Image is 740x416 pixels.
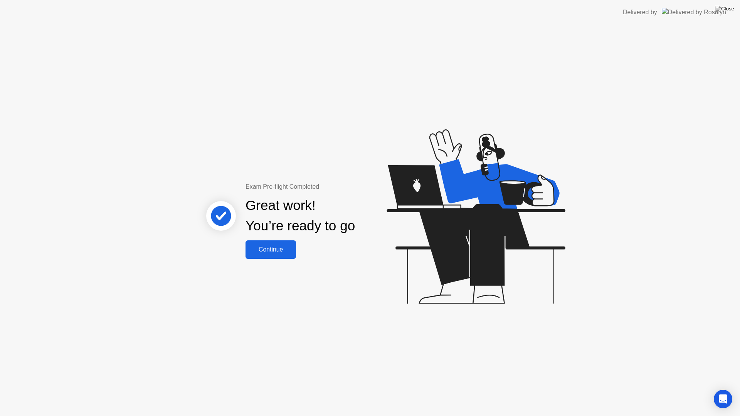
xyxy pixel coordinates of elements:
div: Open Intercom Messenger [714,390,732,408]
img: Delivered by Rosalyn [662,8,726,17]
img: Close [715,6,734,12]
div: Delivered by [623,8,657,17]
div: Exam Pre-flight Completed [246,182,405,191]
button: Continue [246,240,296,259]
div: Continue [248,246,294,253]
div: Great work! You’re ready to go [246,195,355,236]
